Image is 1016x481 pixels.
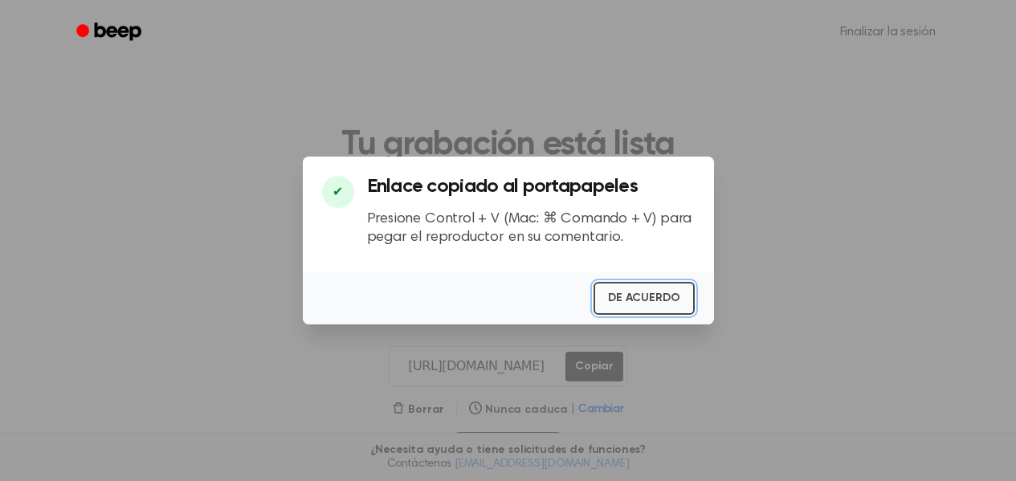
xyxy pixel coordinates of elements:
font: Presione Control + V (Mac: ⌘ Comando + V) para pegar el reproductor en su comentario. [367,212,692,245]
button: DE ACUERDO [594,282,694,315]
font: Finalizar la sesión [840,26,936,39]
font: DE ACUERDO [608,292,679,304]
font: Enlace copiado al portapapeles [367,177,638,196]
font: ✔ [333,184,343,199]
a: Finalizar la sesión [824,13,952,51]
a: Bip [65,17,156,48]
